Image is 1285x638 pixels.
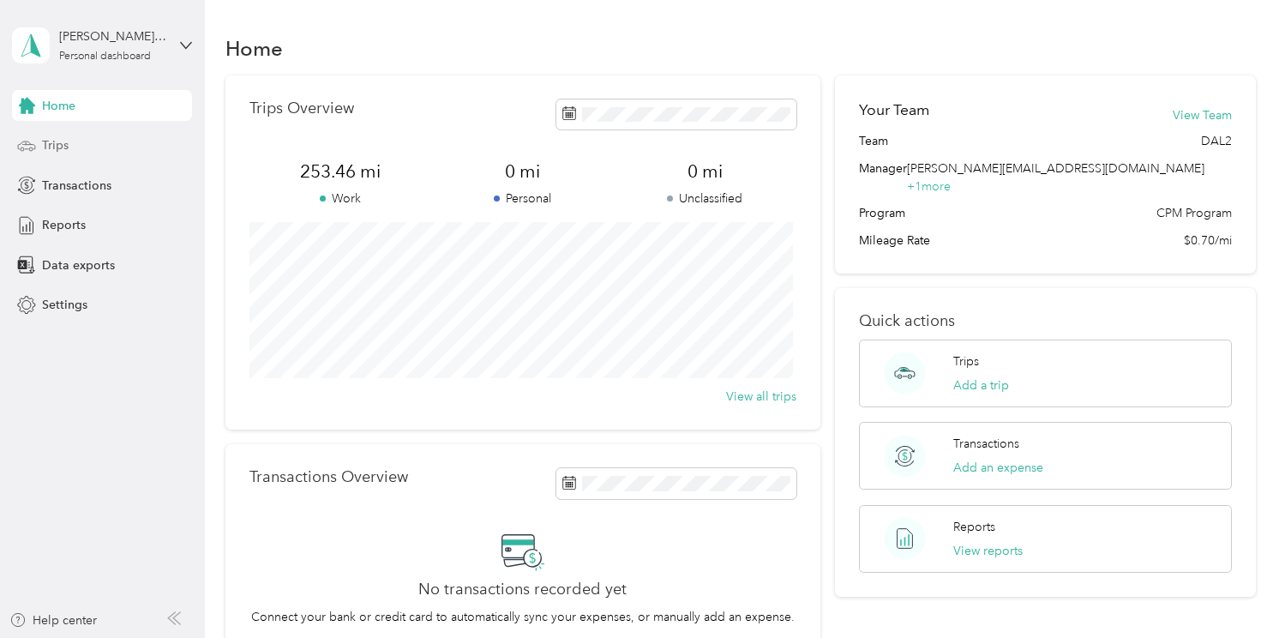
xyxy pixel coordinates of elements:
[9,611,97,629] button: Help center
[859,132,888,150] span: Team
[1184,232,1232,250] span: $0.70/mi
[614,190,796,208] p: Unclassified
[1201,132,1232,150] span: DAL2
[42,256,115,274] span: Data exports
[42,97,75,115] span: Home
[1173,106,1232,124] button: View Team
[953,518,995,536] p: Reports
[859,232,930,250] span: Mileage Rate
[953,352,979,370] p: Trips
[418,581,627,599] h2: No transactions recorded yet
[1189,542,1285,638] iframe: Everlance-gr Chat Button Frame
[59,27,166,45] div: [PERSON_NAME][EMAIL_ADDRESS][DOMAIN_NAME]
[1156,204,1232,222] span: CPM Program
[249,159,432,184] span: 253.46 mi
[953,376,1009,394] button: Add a trip
[859,204,905,222] span: Program
[249,468,408,486] p: Transactions Overview
[225,39,283,57] h1: Home
[432,159,615,184] span: 0 mi
[251,608,795,626] p: Connect your bank or credit card to automatically sync your expenses, or manually add an expense.
[614,159,796,184] span: 0 mi
[249,190,432,208] p: Work
[42,216,86,234] span: Reports
[859,99,929,121] h2: Your Team
[59,51,151,62] div: Personal dashboard
[42,296,87,314] span: Settings
[726,388,796,406] button: View all trips
[249,99,354,117] p: Trips Overview
[953,459,1043,477] button: Add an expense
[42,136,69,154] span: Trips
[859,159,907,196] span: Manager
[953,542,1023,560] button: View reports
[907,161,1204,176] span: [PERSON_NAME][EMAIL_ADDRESS][DOMAIN_NAME]
[432,190,615,208] p: Personal
[859,312,1231,330] p: Quick actions
[953,435,1019,453] p: Transactions
[907,179,951,194] span: + 1 more
[42,177,111,195] span: Transactions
